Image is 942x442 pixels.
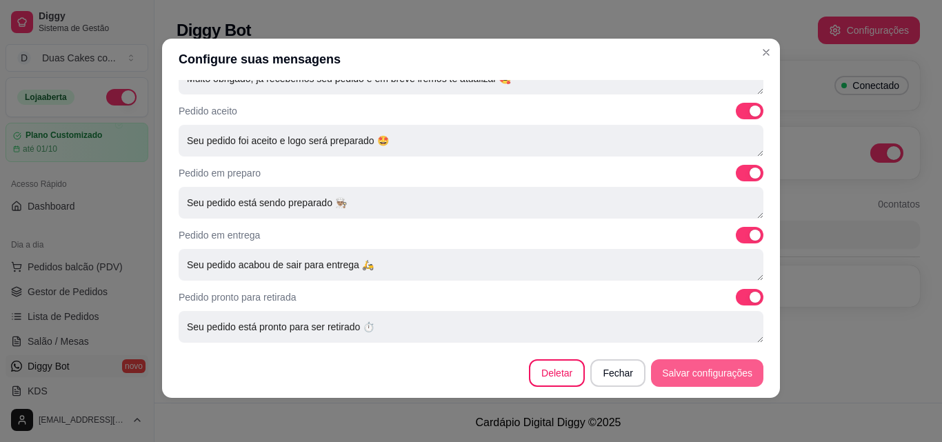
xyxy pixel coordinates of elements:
[162,39,780,80] header: Configure suas mensagens
[651,359,763,387] button: Salvar configurações
[529,359,585,387] button: Deletar
[179,249,763,281] textarea: Seu pedido acabou de sair para entrega 🛵
[179,290,296,304] p: Pedido pronto para retirada
[179,104,237,118] p: Pedido aceito
[755,41,777,63] button: Close
[179,311,763,343] textarea: Seu pedido está pronto para ser retirado ⏱️
[179,187,763,219] textarea: Seu pedido está sendo preparado 👨🏽‍🍳
[590,359,645,387] button: Fechar
[179,125,763,157] textarea: Seu pedido foi aceito e logo será preparado 🤩
[179,166,261,180] p: Pedido em preparo
[179,228,260,242] p: Pedido em entrega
